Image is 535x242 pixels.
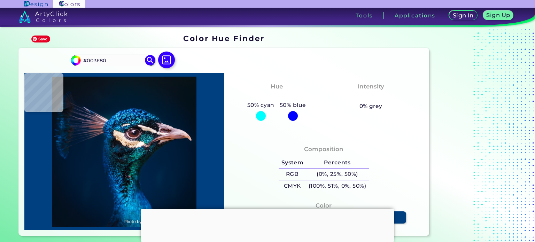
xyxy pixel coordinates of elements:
h5: 50% blue [277,101,309,110]
img: icon picture [158,52,175,68]
img: icon search [145,55,155,65]
h5: 50% cyan [245,101,277,110]
iframe: Advertisement [432,32,519,239]
h5: System [279,157,306,169]
h5: (100%, 51%, 0%, 50%) [306,180,369,192]
h4: Hue [271,81,283,92]
h5: (0%, 25%, 50%) [306,169,369,180]
h4: Composition [304,144,343,154]
h4: Color [316,201,332,211]
span: Save [31,36,50,42]
h3: Tools [356,13,373,18]
a: Sign In [450,11,477,20]
h3: Vibrant [356,93,386,101]
h4: Intensity [358,81,384,92]
img: img_pavlin.jpg [28,77,220,227]
iframe: Advertisement [141,209,394,240]
a: Sign Up [484,11,513,20]
input: type color.. [81,56,146,65]
img: logo_artyclick_colors_white.svg [19,10,68,23]
h1: Color Hue Finder [183,33,264,44]
h5: Sign Up [487,13,510,18]
h5: Sign In [453,13,473,18]
h5: RGB [279,169,306,180]
h5: 0% grey [359,102,382,111]
h5: CMYK [279,180,306,192]
h3: Cyan-Blue [257,93,296,101]
h3: Applications [395,13,435,18]
img: ArtyClick Design logo [24,1,48,7]
h5: Percents [306,157,369,169]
